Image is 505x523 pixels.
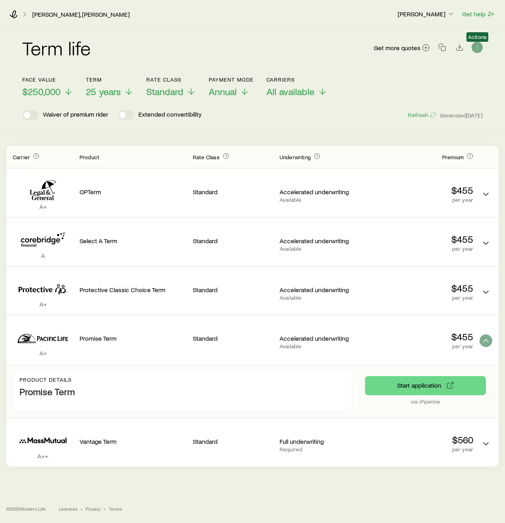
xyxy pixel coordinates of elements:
button: [PERSON_NAME] [397,10,455,19]
p: Waiver of premium rider [43,110,108,120]
a: Terms [109,505,122,512]
p: $455 [366,331,473,342]
p: Accelerated underwriting [280,334,360,342]
p: Extended convertibility [138,110,202,120]
a: Licenses [59,505,78,512]
p: Required [280,446,360,453]
p: Standard [193,334,273,342]
p: Available [280,246,360,252]
a: Download CSV [454,45,465,53]
button: Rate ClassStandard [146,76,196,98]
span: All available [266,86,315,97]
p: Full underwriting [280,437,360,445]
p: Carriers [266,76,327,83]
p: per year [366,343,473,349]
button: CarriersAll available [266,76,327,98]
p: Face value [22,76,73,83]
div: Term quotes [6,146,499,466]
a: Get more quotes [373,43,430,53]
a: [PERSON_NAME], [PERSON_NAME] [32,11,130,18]
p: per year [366,446,473,453]
button: Face value$250,000 [22,76,73,98]
a: Privacy [85,505,101,512]
p: Promise Term [19,386,346,397]
p: per year [366,295,473,301]
p: [PERSON_NAME] [398,10,455,18]
p: Vantage Term [80,437,186,445]
p: $455 [366,234,473,245]
span: Rate Class [193,154,219,160]
span: Product [80,154,99,160]
p: Standard [193,437,273,445]
span: • [81,505,82,512]
p: OPTerm [80,188,186,196]
p: Promise Term [80,334,186,342]
span: Premium [442,154,464,160]
span: Standard [146,86,183,97]
p: Standard [193,237,273,245]
p: via iPipeline [365,398,486,405]
p: Available [280,343,360,349]
p: Term [86,76,134,83]
p: Product details [19,377,346,383]
p: A+ [13,300,73,308]
p: Select A Term [80,237,186,245]
p: per year [366,246,473,252]
p: A+ [13,203,73,211]
p: Accelerated underwriting [280,188,360,196]
button: Get help [462,10,495,19]
p: A+ [13,349,73,357]
span: Carrier [13,154,30,160]
p: $455 [366,283,473,294]
p: Accelerated underwriting [280,237,360,245]
p: Accelerated underwriting [280,286,360,294]
span: [DATE] [466,112,483,119]
button: via iPipeline [365,376,486,395]
p: $560 [366,434,473,445]
p: $455 [366,185,473,196]
p: A++ [13,452,73,460]
h2: Term life [22,38,91,57]
p: Payment Mode [209,76,254,83]
span: Generated [440,112,483,119]
button: Payment ModeAnnual [209,76,254,98]
span: Annual [209,86,237,97]
p: Available [280,197,360,203]
p: A [13,252,73,260]
p: Rate Class [146,76,196,83]
span: Underwriting [280,154,311,160]
button: Term25 years [86,76,134,98]
p: Standard [193,188,273,196]
p: Standard [193,286,273,294]
p: Available [280,295,360,301]
span: Actions [468,34,487,40]
span: 25 years [86,86,121,97]
p: © 2025 Modern Life [6,505,46,512]
button: Refresh [408,111,436,119]
span: • [104,505,105,512]
span: Get more quotes [374,45,420,51]
p: per year [366,197,473,203]
p: Protective Classic Choice Term [80,286,186,294]
span: $250,000 [22,86,60,97]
